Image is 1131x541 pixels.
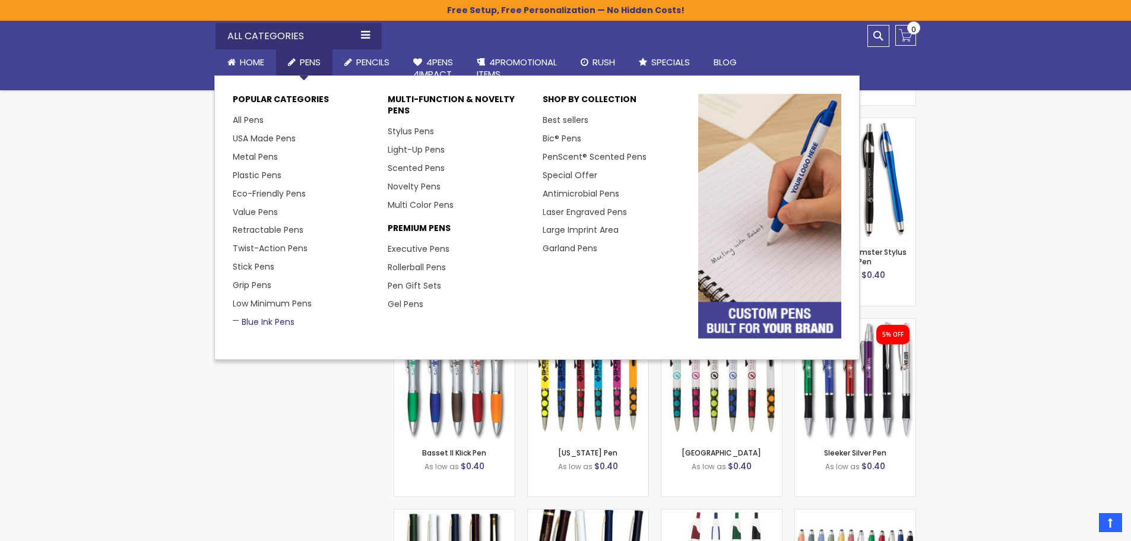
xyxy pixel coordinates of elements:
[543,188,619,200] a: Antimicrobial Pens
[388,162,445,174] a: Scented Pens
[911,24,916,35] span: 0
[233,316,294,328] a: Blue Ink Pens
[233,279,271,291] a: Grip Pens
[795,509,915,519] a: Koi Stylus Grip Pen
[558,461,593,472] span: As low as
[394,509,515,519] a: Angel Gold Twist Pen
[300,56,321,68] span: Pens
[394,319,515,439] img: Basset II Klick Pen
[216,23,382,49] div: All Categories
[543,94,686,111] p: Shop By Collection
[882,331,904,339] div: 5% OFF
[569,49,627,75] a: Rush
[401,49,465,88] a: 4Pens4impact
[424,461,459,472] span: As low as
[682,448,761,458] a: [GEOGRAPHIC_DATA]
[627,49,702,75] a: Specials
[543,151,647,163] a: PenScent® Scented Pens
[388,199,454,211] a: Multi Color Pens
[861,460,885,472] span: $0.40
[543,132,581,144] a: Bic® Pens
[413,56,453,80] span: 4Pens 4impact
[240,56,264,68] span: Home
[233,132,296,144] a: USA Made Pens
[388,181,441,192] a: Novelty Pens
[594,460,618,472] span: $0.40
[233,169,281,181] a: Plastic Pens
[528,509,648,519] a: Royal Wedding Pens - Gold Trim
[861,269,885,281] span: $0.40
[698,94,841,338] img: custom-pens
[233,94,376,111] p: Popular Categories
[661,509,782,519] a: Dart with Grip Pens
[543,242,597,254] a: Garland Pens
[477,56,557,80] span: 4PROMOTIONAL ITEMS
[795,319,915,439] img: Sleeker Silver Pen
[216,49,276,75] a: Home
[895,25,916,46] a: 0
[728,460,752,472] span: $0.40
[388,298,423,310] a: Gel Pens
[388,243,449,255] a: Executive Pens
[558,448,617,458] a: [US_STATE] Pen
[1099,513,1122,532] a: Top
[233,242,308,254] a: Twist-Action Pens
[388,125,434,137] a: Stylus Pens
[388,261,446,273] a: Rollerball Pens
[233,188,306,200] a: Eco-Friendly Pens
[528,319,648,439] img: Louisiana Pen
[233,206,278,218] a: Value Pens
[702,49,749,75] a: Blog
[388,144,445,156] a: Light-Up Pens
[233,114,264,126] a: All Pens
[388,280,441,292] a: Pen Gift Sets
[461,460,484,472] span: $0.40
[714,56,737,68] span: Blog
[233,151,278,163] a: Metal Pens
[543,206,627,218] a: Laser Engraved Pens
[388,223,531,240] p: Premium Pens
[543,114,588,126] a: Best sellers
[824,448,886,458] a: Sleeker Silver Pen
[388,94,531,122] p: Multi-Function & Novelty Pens
[543,224,619,236] a: Large Imprint Area
[692,461,726,472] span: As low as
[332,49,401,75] a: Pencils
[422,448,486,458] a: Basset II Klick Pen
[233,224,303,236] a: Retractable Pens
[465,49,569,88] a: 4PROMOTIONALITEMS
[276,49,332,75] a: Pens
[233,261,274,273] a: Stick Pens
[825,461,860,472] span: As low as
[543,169,597,181] a: Special Offer
[356,56,389,68] span: Pencils
[233,298,312,309] a: Low Minimum Pens
[661,319,782,439] img: New Orleans Pen
[651,56,690,68] span: Specials
[593,56,615,68] span: Rush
